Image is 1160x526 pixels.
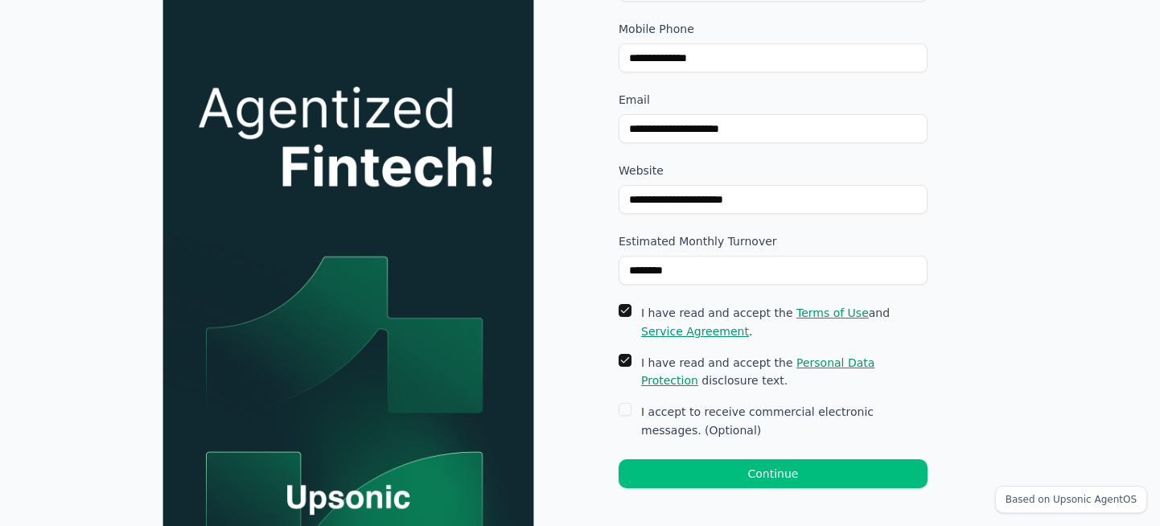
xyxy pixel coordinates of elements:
button: Continue [619,459,928,488]
label: Website [619,162,928,179]
label: I accept to receive commercial electronic messages. (Optional) [641,403,928,440]
label: I have read and accept the and . [641,304,928,341]
label: Estimated Monthly Turnover [619,233,928,249]
span: Terms of Use [796,306,869,319]
span: Service Agreement [641,325,749,338]
label: I have read and accept the disclosure text. [641,354,928,391]
label: Email [619,92,928,108]
label: Mobile Phone [619,21,928,37]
